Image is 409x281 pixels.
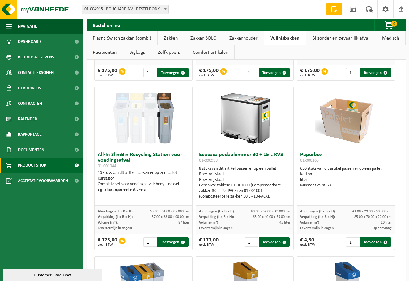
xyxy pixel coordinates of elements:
div: Karton [300,172,392,177]
button: Toevoegen [360,68,391,77]
div: Roestvrij staal [199,177,291,183]
a: Zakkenhouder [223,31,264,45]
span: 10 liter [381,221,392,224]
input: 1 [346,237,359,247]
span: Afmetingen (L x B x H): [98,210,134,213]
span: 65.00 x 40.00 x 55.00 cm [253,215,290,219]
span: Volume (m³): [300,221,320,224]
h3: Paperbox [300,152,392,164]
span: excl. BTW [300,74,320,77]
button: 0 [374,19,405,31]
span: Verpakking (L x B x H): [199,215,234,219]
a: Zelfkippers [151,45,186,60]
span: 85.00 x 70.00 x 20.00 cm [354,215,392,219]
span: Levertermijn in dagen: [300,226,334,230]
input: 1 [143,237,157,247]
span: 01-000263 [300,158,319,163]
span: 0 [391,21,397,27]
span: Bedrijfsgegevens [18,49,54,65]
span: Afmetingen (L x B x H): [199,210,235,213]
span: Volume (m³): [199,221,219,224]
span: 60.00 x 32.00 x 49.000 cm [251,210,290,213]
div: Kunststof [98,176,189,181]
a: Plastic Switch zakken (combi) [87,31,157,45]
iframe: chat widget [3,267,103,281]
a: Medisch [376,31,405,45]
div: € 4,50 [300,237,315,247]
div: € 177,00 [199,237,219,247]
span: Verpakking (L x B x H): [98,215,133,219]
div: € 175,00 [98,237,117,247]
span: excl. BTW [199,74,219,77]
span: 01-000998 [199,158,218,163]
a: Bijzonder en gevaarlijk afval [306,31,376,45]
button: Toevoegen [259,68,290,77]
input: 1 [245,237,258,247]
h3: Ecocasa pedaalemmer 30 + 15 L RVS [199,152,291,164]
span: Contracten [18,96,42,111]
span: 57.00 x 33.00 x 90.00 cm [152,215,189,219]
input: 1 [245,68,258,77]
span: 5 [187,226,189,230]
span: Product Shop [18,158,46,173]
input: 1 [143,68,157,77]
span: Kalender [18,111,37,127]
div: Minstens 25 stuks [300,183,392,188]
span: 01-001044 [98,164,116,168]
span: 45 liter [279,221,290,224]
div: Geschikte zakken: 01-001000 (Composteerbare zakken 30 L - 25-PACK) en 01-001001 (Composteerbare z... [199,183,291,199]
span: Afmetingen (L x B x H): [300,210,336,213]
span: Volume (m³): [98,221,118,224]
input: 1 [346,68,359,77]
span: 01-004915 - BOUCHARD NV - DESTELDONK [82,5,168,14]
span: Navigatie [18,19,37,34]
h3: All-In SlimBin Recycling Station voor voedingsafval [98,152,189,169]
span: Op aanvraag [373,226,392,230]
div: Complete set voor voedingsafval: body + deksel + signalisatiepaneel + stickers [98,181,189,193]
button: Toevoegen [259,237,290,247]
div: liter [300,177,392,183]
span: Documenten [18,142,44,158]
span: Acceptatievoorwaarden [18,173,68,189]
span: Verpakking (L x B x H): [300,215,335,219]
div: 650 stuks van dit artikel passen er op een pallet [300,166,392,188]
a: Zakken [158,31,184,45]
img: 01-000263 [315,87,377,149]
div: € 175,00 [300,68,320,77]
img: 01-001044 [113,87,174,149]
span: excl. BTW [199,243,219,247]
button: Toevoegen [157,237,188,247]
span: excl. BTW [98,74,117,77]
div: 10 stuks van dit artikel passen er op een pallet [98,170,189,193]
div: € 175,00 [199,68,219,77]
img: 01-000998 [214,87,275,149]
a: Comfort artikelen [186,45,234,60]
a: Vuilnisbakken [264,31,306,45]
button: Toevoegen [360,237,391,247]
a: Bigbags [123,45,151,60]
span: 5 [288,226,290,230]
div: Roestvrij staal [199,172,291,177]
div: 8 stuks van dit artikel passen er op een pallet [199,166,291,199]
span: Levertermijn in dagen: [199,226,233,230]
span: Levertermijn in dagen: [98,226,132,230]
span: 41.00 x 29.00 x 30.500 cm [352,210,392,213]
span: 55.00 x 31.00 x 87.000 cm [150,210,189,213]
span: excl. BTW [98,243,117,247]
span: Dashboard [18,34,41,49]
span: excl. BTW [300,243,315,247]
span: 87 liter [178,221,189,224]
span: Gebruikers [18,80,41,96]
span: Contactpersonen [18,65,54,80]
span: Rapportage [18,127,42,142]
a: Zakken SOLO [184,31,223,45]
button: Toevoegen [157,68,188,77]
a: Recipiënten [87,45,123,60]
div: € 175,00 [98,68,117,77]
h2: Bestel online [87,19,126,31]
